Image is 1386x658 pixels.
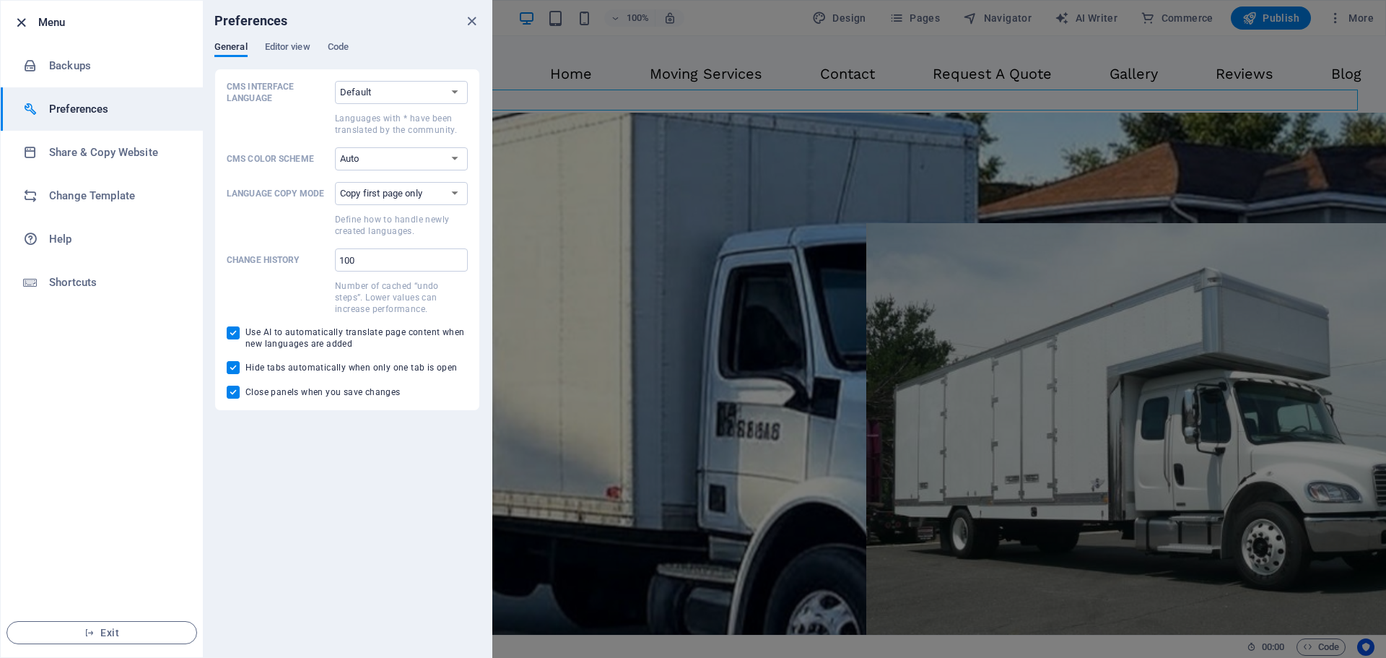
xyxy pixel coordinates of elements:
[49,100,183,118] h6: Preferences
[227,81,329,104] p: CMS Interface Language
[6,621,197,644] button: Exit
[335,81,468,104] select: CMS Interface LanguageLanguages with * have been translated by the community.
[1,217,203,261] a: Help
[335,280,468,315] p: Number of cached “undo steps”. Lower values can increase performance.
[463,12,480,30] button: close
[49,274,183,291] h6: Shortcuts
[335,147,468,170] select: CMS Color Scheme
[227,153,329,165] p: CMS Color Scheme
[214,41,480,69] div: Preferences
[227,254,329,266] p: Change history
[245,326,468,350] span: Use AI to automatically translate page content when new languages are added
[49,144,183,161] h6: Share & Copy Website
[335,248,468,272] input: Change historyNumber of cached “undo steps”. Lower values can increase performance.
[245,386,401,398] span: Close panels when you save changes
[38,14,191,31] h6: Menu
[335,182,468,205] select: Language Copy ModeDefine how to handle newly created languages.
[328,38,349,59] span: Code
[245,362,458,373] span: Hide tabs automatically when only one tab is open
[265,38,310,59] span: Editor view
[214,38,248,59] span: General
[49,187,183,204] h6: Change Template
[227,188,329,199] p: Language Copy Mode
[19,627,185,638] span: Exit
[49,230,183,248] h6: Help
[49,57,183,74] h6: Backups
[214,12,288,30] h6: Preferences
[335,113,468,136] p: Languages with * have been translated by the community.
[335,214,468,237] p: Define how to handle newly created languages.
